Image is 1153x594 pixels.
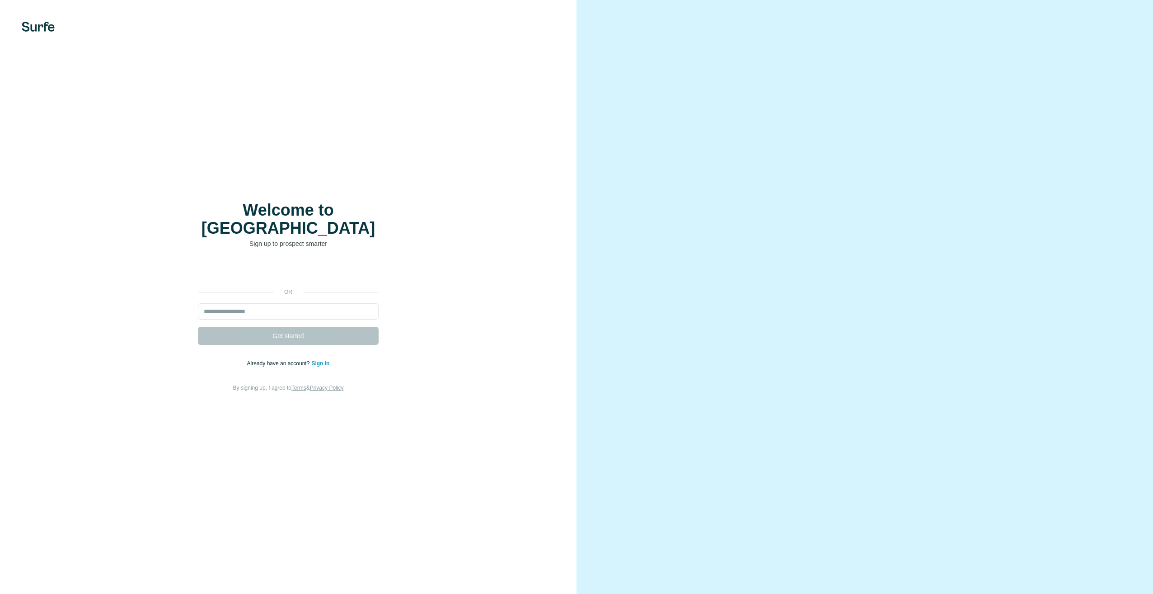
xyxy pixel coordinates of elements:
[291,385,306,391] a: Terms
[967,9,1144,141] iframe: Dialogfeld „Über Google anmelden“
[311,360,329,367] a: Sign in
[193,262,383,282] iframe: Schaltfläche „Über Google anmelden“
[22,22,55,32] img: Surfe's logo
[247,360,312,367] span: Already have an account?
[198,201,379,237] h1: Welcome to [GEOGRAPHIC_DATA]
[274,288,303,296] p: or
[233,385,344,391] span: By signing up, I agree to &
[198,239,379,248] p: Sign up to prospect smarter
[310,385,344,391] a: Privacy Policy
